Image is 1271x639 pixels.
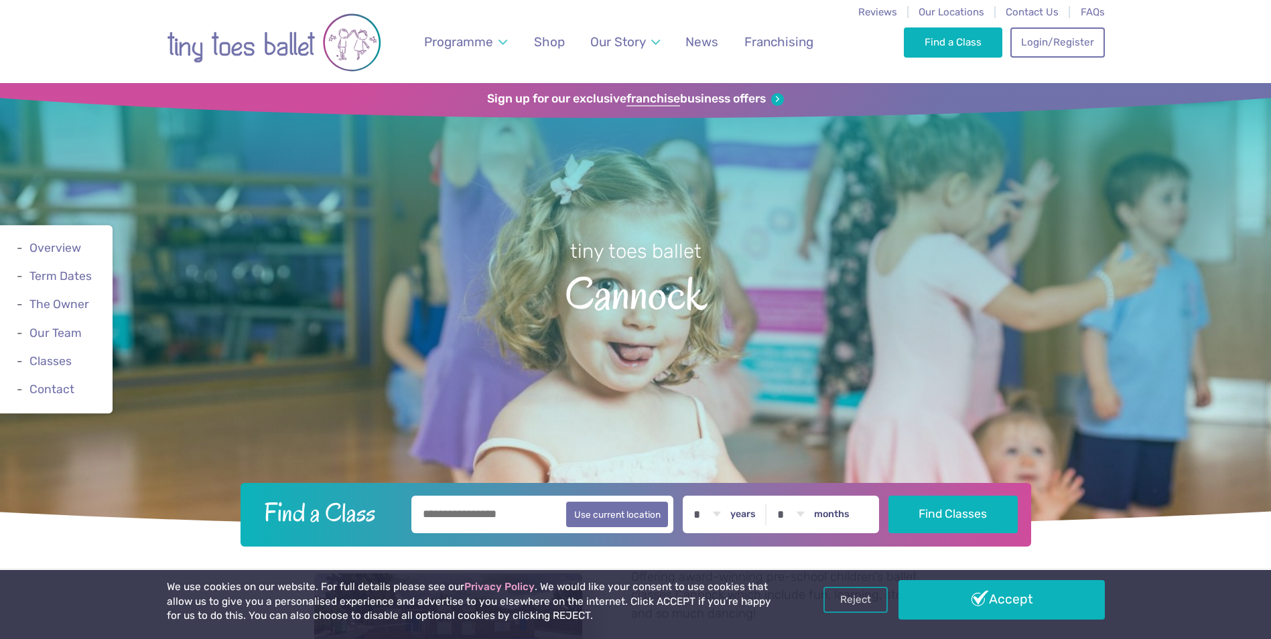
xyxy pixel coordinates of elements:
p: We use cookies on our website. For full details please see our . We would like your consent to us... [167,580,777,624]
a: News [679,26,725,58]
a: The Owner [29,298,89,311]
a: Programme [417,26,513,58]
span: Our Story [590,34,646,50]
a: Classes [29,354,72,368]
button: Find Classes [888,496,1018,533]
a: Login/Register [1010,27,1104,57]
a: Reject [823,587,888,612]
a: Overview [29,241,81,255]
span: Franchising [744,34,813,50]
a: Privacy Policy [464,581,535,593]
h2: Find a Class [253,496,402,529]
a: Our Story [584,26,666,58]
span: Cannock [23,265,1248,319]
a: Franchising [738,26,819,58]
img: tiny toes ballet [167,9,381,76]
small: tiny toes ballet [570,240,701,263]
a: Reviews [858,6,897,18]
a: Contact Us [1006,6,1059,18]
a: Sign up for our exclusivefranchisebusiness offers [487,92,784,106]
span: Shop [534,34,565,50]
a: FAQs [1081,6,1105,18]
span: Programme [424,34,493,50]
a: Accept [898,580,1105,619]
label: months [814,508,850,520]
a: Find a Class [904,27,1002,57]
button: Use current location [566,502,669,527]
span: News [685,34,718,50]
label: years [730,508,756,520]
strong: franchise [626,92,680,106]
a: Term Dates [29,269,92,283]
a: Contact [29,382,74,396]
a: Our Team [29,326,82,340]
a: Our Locations [919,6,984,18]
a: Shop [527,26,571,58]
